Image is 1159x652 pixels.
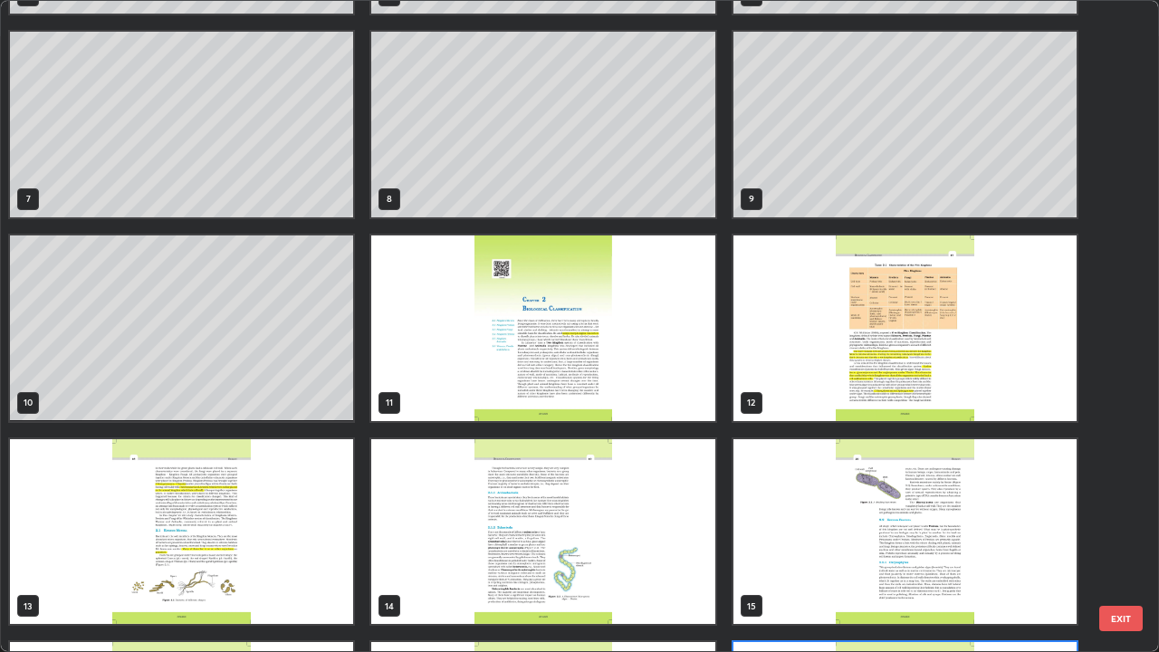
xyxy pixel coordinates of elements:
[733,235,1077,421] img: 1721205492U5IY9H.pdf
[1099,606,1143,631] button: EXIT
[1,1,1126,651] div: grid
[733,439,1077,625] img: 1721205492U5IY9H.pdf
[10,439,353,625] img: 1721205492U5IY9H.pdf
[371,235,714,421] img: 1721205492U5IY9H.pdf
[371,439,714,625] img: 1721205492U5IY9H.pdf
